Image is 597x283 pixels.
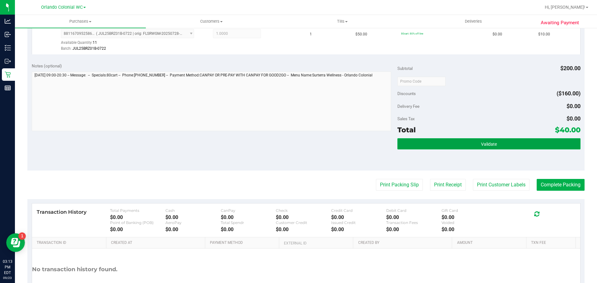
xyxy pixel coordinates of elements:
[397,138,580,149] button: Validate
[331,226,386,232] div: $0.00
[221,214,276,220] div: $0.00
[5,85,11,91] inline-svg: Reports
[430,179,466,191] button: Print Receipt
[358,240,450,245] a: Created By
[331,220,386,225] div: Issued Credit
[557,90,581,97] span: ($160.00)
[18,232,26,240] iframe: Resource center unread badge
[376,179,423,191] button: Print Packing Slip
[386,208,442,213] div: Debit Card
[481,142,497,147] span: Validate
[210,240,277,245] a: Payment Method
[110,226,165,232] div: $0.00
[276,226,331,232] div: $0.00
[93,40,97,45] span: 11
[310,31,312,37] span: 1
[110,220,165,225] div: Point of Banking (POB)
[386,220,442,225] div: Transaction Fees
[355,31,367,37] span: $50.00
[165,214,221,220] div: $0.00
[61,38,201,50] div: Available Quantity:
[110,214,165,220] div: $0.00
[5,58,11,64] inline-svg: Outbound
[165,226,221,232] div: $0.00
[567,115,581,122] span: $0.00
[442,208,497,213] div: Gift Card
[331,214,386,220] div: $0.00
[5,31,11,38] inline-svg: Inbound
[560,65,581,71] span: $200.00
[111,240,202,245] a: Created At
[456,19,490,24] span: Deliveries
[146,15,277,28] a: Customers
[165,220,221,225] div: AeroPay
[5,71,11,78] inline-svg: Retail
[221,208,276,213] div: CanPay
[386,214,442,220] div: $0.00
[401,32,423,35] span: 80cart: 80% off line
[61,46,72,51] span: Batch:
[397,66,413,71] span: Subtotal
[473,179,530,191] button: Print Customer Labels
[397,116,415,121] span: Sales Tax
[15,15,146,28] a: Purchases
[442,214,497,220] div: $0.00
[276,208,331,213] div: Check
[3,259,12,276] p: 03:13 PM EDT
[3,276,12,280] p: 09/23
[567,103,581,109] span: $0.00
[279,237,353,249] th: External ID
[493,31,502,37] span: $0.00
[408,15,539,28] a: Deliveries
[555,126,581,134] span: $40.00
[41,5,83,10] span: Orlando Colonial WC
[397,104,419,109] span: Delivery Fee
[541,19,579,26] span: Awaiting Payment
[442,226,497,232] div: $0.00
[545,5,585,10] span: Hi, [PERSON_NAME]!
[32,63,62,68] span: Notes (optional)
[538,31,550,37] span: $10.00
[537,179,585,191] button: Complete Packing
[276,214,331,220] div: $0.00
[397,126,416,134] span: Total
[276,220,331,225] div: Customer Credit
[146,19,276,24] span: Customers
[72,46,106,51] span: JUL25BRZ01B-0722
[457,240,524,245] a: Amount
[386,226,442,232] div: $0.00
[221,226,276,232] div: $0.00
[15,19,146,24] span: Purchases
[221,220,276,225] div: Total Spendr
[331,208,386,213] div: Credit Card
[277,19,407,24] span: Tills
[5,45,11,51] inline-svg: Inventory
[397,77,446,86] input: Promo Code
[110,208,165,213] div: Total Payments
[277,15,408,28] a: Tills
[531,240,573,245] a: Txn Fee
[37,240,104,245] a: Transaction ID
[6,233,25,252] iframe: Resource center
[5,18,11,24] inline-svg: Analytics
[442,220,497,225] div: Voided
[165,208,221,213] div: Cash
[397,88,416,99] span: Discounts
